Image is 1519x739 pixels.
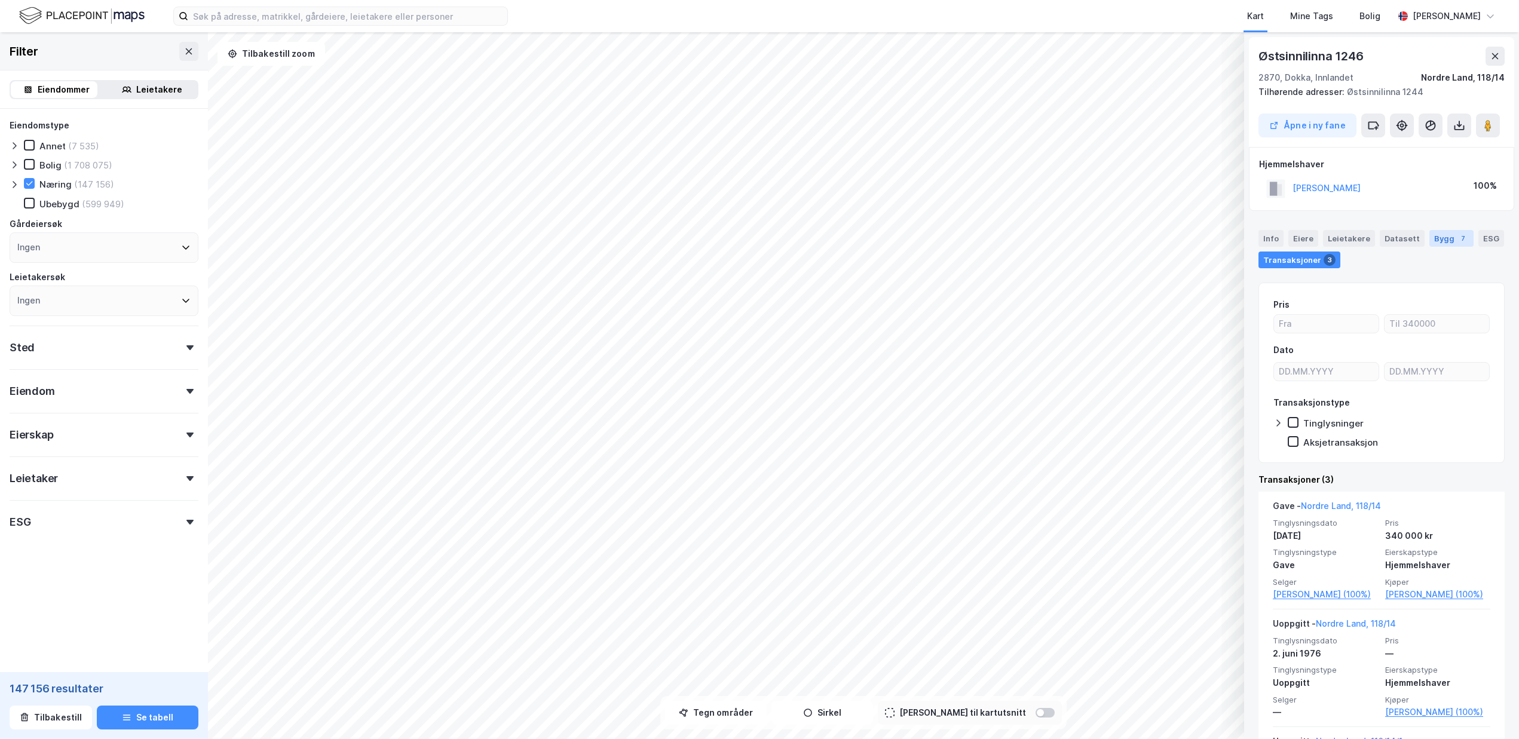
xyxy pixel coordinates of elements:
img: logo.f888ab2527a4732fd821a326f86c7f29.svg [19,5,145,26]
div: Datasett [1380,230,1425,247]
span: Selger [1273,695,1378,705]
div: Eiendommer [38,82,90,97]
div: Eiendomstype [10,118,69,133]
input: Fra [1274,315,1379,333]
div: Eiendom [10,384,55,398]
a: [PERSON_NAME] (100%) [1273,587,1378,602]
span: Tinglysningstype [1273,547,1378,557]
button: Sirkel [771,701,873,725]
span: Selger [1273,577,1378,587]
div: (147 156) [74,179,114,190]
div: Transaksjonstype [1273,395,1350,410]
div: Leietaker [10,471,58,486]
button: Tilbakestill zoom [218,42,325,66]
div: Eiere [1288,230,1318,247]
div: Mine Tags [1290,9,1333,23]
div: — [1385,646,1490,661]
a: Nordre Land, 118/14 [1301,501,1381,511]
input: Til 340000 [1385,315,1489,333]
div: [PERSON_NAME] til kartutsnitt [899,706,1026,720]
span: Tinglysningsdato [1273,636,1378,646]
a: [PERSON_NAME] (100%) [1385,587,1490,602]
span: Tinglysningsdato [1273,518,1378,528]
div: Leietakere [136,82,182,97]
div: Østsinnilinna 1246 [1258,47,1365,66]
iframe: Chat Widget [1459,682,1519,739]
div: Hjemmelshaver [1259,157,1504,171]
div: Ubebygd [39,198,79,210]
input: DD.MM.YYYY [1274,363,1379,381]
div: Dato [1273,343,1294,357]
input: DD.MM.YYYY [1385,363,1489,381]
span: Kjøper [1385,577,1490,587]
input: Søk på adresse, matrikkel, gårdeiere, leietakere eller personer [188,7,507,25]
span: Pris [1385,518,1490,528]
div: Uoppgitt - [1273,617,1396,636]
div: Gave [1273,558,1378,572]
span: Kjøper [1385,695,1490,705]
div: — [1273,705,1378,719]
span: Tinglysningstype [1273,665,1378,675]
div: Info [1258,230,1284,247]
a: [PERSON_NAME] (100%) [1385,705,1490,719]
div: Leietakersøk [10,270,65,284]
div: Kart [1247,9,1264,23]
div: ESG [10,515,30,529]
div: Gårdeiersøk [10,217,62,231]
div: [PERSON_NAME] [1413,9,1481,23]
div: 2870, Dokka, Innlandet [1258,70,1353,85]
span: Tilhørende adresser: [1258,87,1347,97]
div: Annet [39,140,66,152]
div: Filter [10,42,38,61]
span: Pris [1385,636,1490,646]
div: (1 708 075) [64,160,112,171]
div: Sted [10,341,35,355]
div: Leietakere [1323,230,1375,247]
span: Eierskapstype [1385,547,1490,557]
div: 147 156 resultater [10,682,198,696]
div: (7 535) [68,140,99,152]
div: Hjemmelshaver [1385,676,1490,690]
div: Aksjetransaksjon [1303,437,1378,448]
div: Eierskap [10,428,53,442]
div: 3 [1324,254,1336,266]
button: Se tabell [97,706,198,729]
div: ESG [1478,230,1504,247]
div: Gave - [1273,499,1381,518]
div: 340 000 kr [1385,529,1490,543]
div: Transaksjoner [1258,252,1340,268]
div: [DATE] [1273,529,1378,543]
div: 7 [1457,232,1469,244]
div: Næring [39,179,72,190]
div: (599 949) [82,198,124,210]
div: Østsinnilinna 1244 [1258,85,1495,99]
div: Bolig [1359,9,1380,23]
div: 100% [1474,179,1497,193]
div: Nordre Land, 118/14 [1421,70,1505,85]
button: Åpne i ny fane [1258,114,1356,137]
div: Ingen [17,293,40,308]
div: Hjemmelshaver [1385,558,1490,572]
span: Eierskapstype [1385,665,1490,675]
button: Tegn områder [665,701,767,725]
div: Pris [1273,298,1290,312]
button: Tilbakestill [10,706,92,729]
div: Transaksjoner (3) [1258,473,1505,487]
div: Uoppgitt [1273,676,1378,690]
a: Nordre Land, 118/14 [1316,618,1396,628]
div: Bygg [1429,230,1474,247]
div: Ingen [17,240,40,254]
div: Tinglysninger [1303,418,1364,429]
div: 2. juni 1976 [1273,646,1378,661]
div: Bolig [39,160,62,171]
